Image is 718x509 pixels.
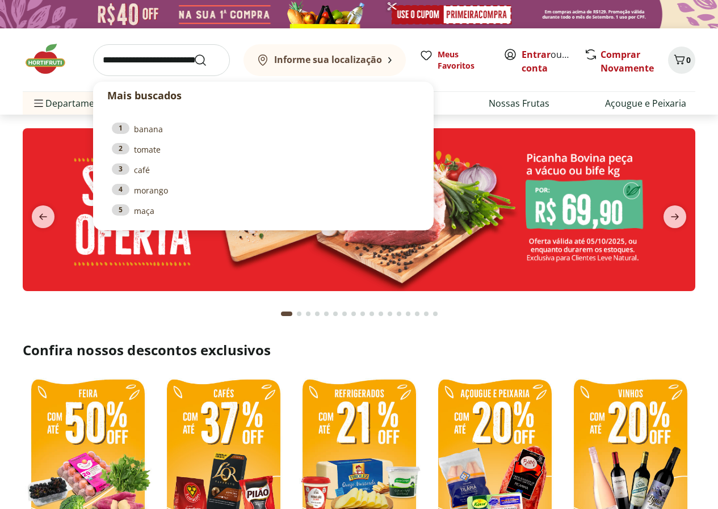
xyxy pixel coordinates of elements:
[686,54,691,65] span: 0
[279,300,295,327] button: Current page from fs-carousel
[112,204,415,217] a: 5maça
[394,300,404,327] button: Go to page 13 from fs-carousel
[107,88,419,103] p: Mais buscados
[349,300,358,327] button: Go to page 8 from fs-carousel
[668,47,695,74] button: Carrinho
[438,49,490,71] span: Meus Favoritos
[404,300,413,327] button: Go to page 14 from fs-carousel
[522,48,551,61] a: Entrar
[112,143,129,154] div: 2
[112,123,129,134] div: 1
[367,300,376,327] button: Go to page 10 from fs-carousel
[431,300,440,327] button: Go to page 17 from fs-carousel
[112,184,129,195] div: 4
[376,300,385,327] button: Go to page 11 from fs-carousel
[601,48,654,74] a: Comprar Novamente
[358,300,367,327] button: Go to page 9 from fs-carousel
[304,300,313,327] button: Go to page 3 from fs-carousel
[32,90,114,117] span: Departamentos
[522,48,584,74] a: Criar conta
[413,300,422,327] button: Go to page 15 from fs-carousel
[489,96,549,110] a: Nossas Frutas
[322,300,331,327] button: Go to page 5 from fs-carousel
[112,163,129,175] div: 3
[313,300,322,327] button: Go to page 4 from fs-carousel
[93,44,230,76] input: search
[194,53,221,67] button: Submit Search
[112,184,415,196] a: 4morango
[243,44,406,76] button: Informe sua localização
[331,300,340,327] button: Go to page 6 from fs-carousel
[32,90,45,117] button: Menu
[112,163,415,176] a: 3café
[385,300,394,327] button: Go to page 12 from fs-carousel
[605,96,686,110] a: Açougue e Peixaria
[295,300,304,327] button: Go to page 2 from fs-carousel
[274,53,382,66] b: Informe sua localização
[654,205,695,228] button: next
[112,143,415,155] a: 2tomate
[522,48,572,75] span: ou
[422,300,431,327] button: Go to page 16 from fs-carousel
[340,300,349,327] button: Go to page 7 from fs-carousel
[112,123,415,135] a: 1banana
[23,341,695,359] h2: Confira nossos descontos exclusivos
[419,49,490,71] a: Meus Favoritos
[112,204,129,216] div: 5
[23,205,64,228] button: previous
[23,42,79,76] img: Hortifruti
